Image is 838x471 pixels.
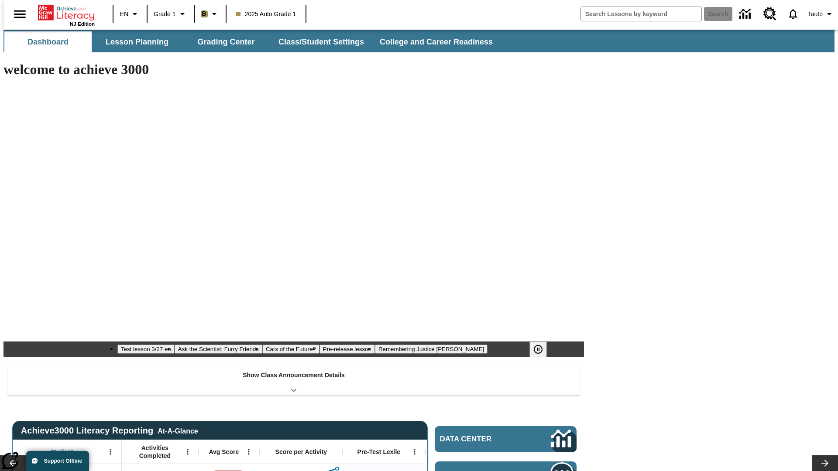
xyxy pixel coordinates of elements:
[182,31,270,52] button: Grading Center
[197,6,223,22] button: Boost Class color is light brown. Change class color
[812,455,838,471] button: Lesson carousel, Next
[70,21,95,27] span: NJ Edition
[804,6,838,22] button: Profile/Settings
[440,435,522,444] span: Data Center
[435,426,577,452] a: Data Center
[275,448,327,456] span: Score per Activity
[126,444,184,460] span: Activities Completed
[158,426,198,435] div: At-A-Glance
[50,448,73,456] span: Student
[44,458,82,464] span: Support Offline
[4,31,92,52] button: Dashboard
[26,451,89,471] button: Support Offline
[242,445,255,458] button: Open Menu
[408,445,421,458] button: Open Menu
[373,31,500,52] button: College and Career Readiness
[581,7,701,21] input: search field
[375,345,488,354] button: Slide 5 Remembering Justice O'Connor
[357,448,401,456] span: Pre-Test Lexile
[529,341,556,357] div: Pause
[3,30,835,52] div: SubNavbar
[3,61,584,78] h1: welcome to achieve 3000
[529,341,547,357] button: Pause
[209,448,239,456] span: Avg Score
[7,1,33,27] button: Open side menu
[243,371,345,380] p: Show Class Announcement Details
[202,8,206,19] span: B
[262,345,319,354] button: Slide 3 Cars of the Future?
[116,6,144,22] button: Language: EN, Select a language
[808,10,823,19] span: Tauto
[120,10,128,19] span: EN
[21,426,198,436] span: Achieve3000 Literacy Reporting
[319,345,375,354] button: Slide 4 Pre-release lesson
[3,31,501,52] div: SubNavbar
[154,10,176,19] span: Grade 1
[150,6,191,22] button: Grade: Grade 1, Select a grade
[175,345,262,354] button: Slide 2 Ask the Scientist: Furry Friends
[734,2,758,26] a: Data Center
[782,3,804,25] a: Notifications
[271,31,371,52] button: Class/Student Settings
[758,2,782,26] a: Resource Center, Will open in new tab
[181,445,194,458] button: Open Menu
[104,445,117,458] button: Open Menu
[236,10,296,19] span: 2025 Auto Grade 1
[8,365,580,396] div: Show Class Announcement Details
[93,31,181,52] button: Lesson Planning
[117,345,175,354] button: Slide 1 Test lesson 3/27 en
[38,4,95,21] a: Home
[38,3,95,27] div: Home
